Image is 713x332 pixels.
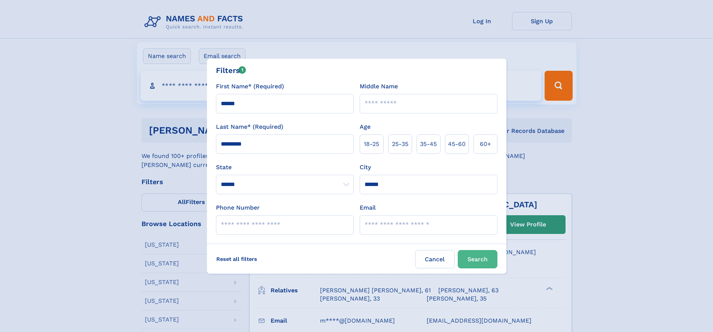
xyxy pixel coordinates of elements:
[420,140,437,149] span: 35‑45
[216,65,246,76] div: Filters
[360,122,371,131] label: Age
[360,82,398,91] label: Middle Name
[360,203,376,212] label: Email
[211,250,262,268] label: Reset all filters
[216,203,260,212] label: Phone Number
[480,140,491,149] span: 60+
[392,140,408,149] span: 25‑35
[360,163,371,172] label: City
[415,250,455,268] label: Cancel
[216,163,354,172] label: State
[216,82,284,91] label: First Name* (Required)
[216,122,283,131] label: Last Name* (Required)
[458,250,497,268] button: Search
[364,140,379,149] span: 18‑25
[448,140,466,149] span: 45‑60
